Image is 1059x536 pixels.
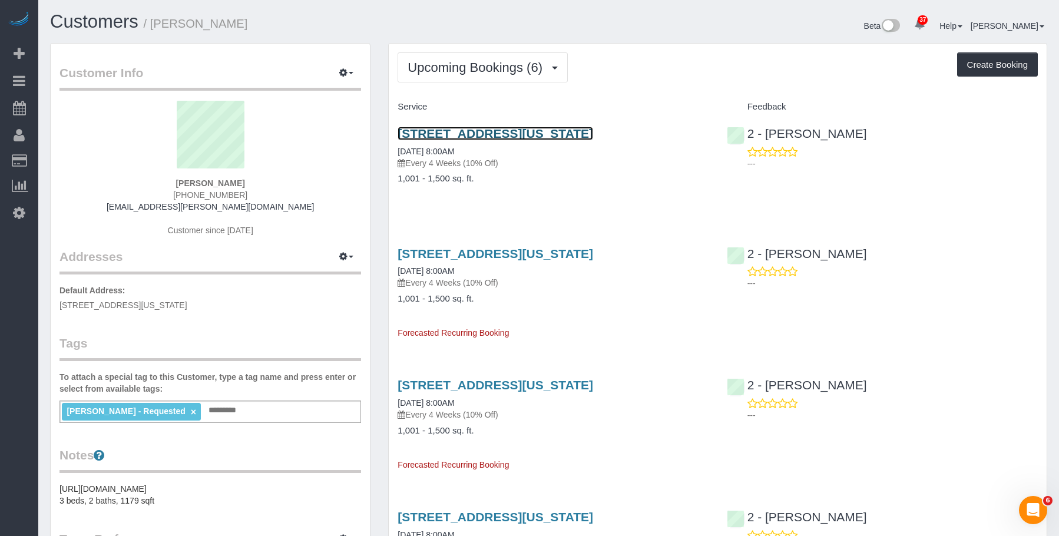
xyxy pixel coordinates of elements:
[107,202,314,211] a: [EMAIL_ADDRESS][PERSON_NAME][DOMAIN_NAME]
[398,409,709,421] p: Every 4 Weeks (10% Off)
[727,247,867,260] a: 2 - [PERSON_NAME]
[398,328,509,338] span: Forecasted Recurring Booking
[7,12,31,28] img: Automaid Logo
[408,60,548,75] span: Upcoming Bookings (6)
[727,510,867,524] a: 2 - [PERSON_NAME]
[908,12,931,38] a: 37
[59,284,125,296] label: Default Address:
[727,102,1038,112] h4: Feedback
[398,102,709,112] h4: Service
[398,247,593,260] a: [STREET_ADDRESS][US_STATE]
[747,158,1038,170] p: ---
[191,407,196,417] a: ×
[918,15,928,25] span: 37
[1043,496,1053,505] span: 6
[398,460,509,469] span: Forecasted Recurring Booking
[59,300,187,310] span: [STREET_ADDRESS][US_STATE]
[939,21,962,31] a: Help
[398,294,709,304] h4: 1,001 - 1,500 sq. ft.
[881,19,900,34] img: New interface
[398,147,454,156] a: [DATE] 8:00AM
[864,21,901,31] a: Beta
[398,174,709,184] h4: 1,001 - 1,500 sq. ft.
[173,190,247,200] span: [PHONE_NUMBER]
[59,335,361,361] legend: Tags
[144,17,248,30] small: / [PERSON_NAME]
[747,277,1038,289] p: ---
[59,371,361,395] label: To attach a special tag to this Customer, type a tag name and press enter or select from availabl...
[176,178,244,188] strong: [PERSON_NAME]
[398,426,709,436] h4: 1,001 - 1,500 sq. ft.
[59,483,361,507] pre: [URL][DOMAIN_NAME] 3 beds, 2 baths, 1179 sqft
[747,409,1038,421] p: ---
[971,21,1044,31] a: [PERSON_NAME]
[957,52,1038,77] button: Create Booking
[398,398,454,408] a: [DATE] 8:00AM
[727,378,867,392] a: 2 - [PERSON_NAME]
[398,127,593,140] a: [STREET_ADDRESS][US_STATE]
[50,11,138,32] a: Customers
[398,510,593,524] a: [STREET_ADDRESS][US_STATE]
[59,64,361,91] legend: Customer Info
[67,406,185,416] span: [PERSON_NAME] - Requested
[398,266,454,276] a: [DATE] 8:00AM
[398,157,709,169] p: Every 4 Weeks (10% Off)
[59,446,361,473] legend: Notes
[727,127,867,140] a: 2 - [PERSON_NAME]
[168,226,253,235] span: Customer since [DATE]
[398,378,593,392] a: [STREET_ADDRESS][US_STATE]
[398,277,709,289] p: Every 4 Weeks (10% Off)
[398,52,568,82] button: Upcoming Bookings (6)
[1019,496,1047,524] iframe: Intercom live chat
